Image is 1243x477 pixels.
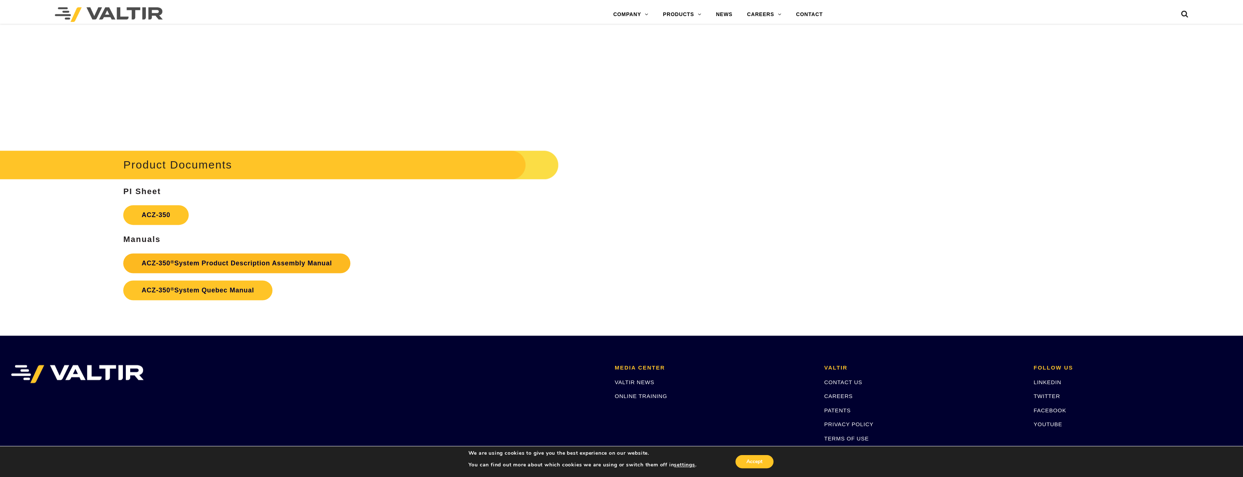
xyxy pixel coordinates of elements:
[656,7,709,22] a: PRODUCTS
[1033,393,1060,399] a: TWITTER
[11,365,144,383] img: VALTIR
[123,280,272,300] a: ACZ-350®System Quebec Manual
[615,379,654,385] a: VALTIR NEWS
[824,407,851,413] a: PATENTS
[735,455,773,468] button: Accept
[789,7,830,22] a: CONTACT
[824,393,853,399] a: CAREERS
[824,435,869,442] a: TERMS OF USE
[824,421,874,427] a: PRIVACY POLICY
[1033,365,1232,371] h2: FOLLOW US
[1033,379,1061,385] a: LINKEDIN
[615,365,813,371] h2: MEDIA CENTER
[615,393,667,399] a: ONLINE TRAINING
[606,7,656,22] a: COMPANY
[740,7,789,22] a: CAREERS
[123,187,161,196] strong: PI Sheet
[708,7,739,22] a: NEWS
[674,462,695,468] button: settings
[1033,421,1062,427] a: YOUTUBE
[824,379,862,385] a: CONTACT US
[123,253,350,273] a: ACZ-350®System Product Description Assembly Manual
[468,450,697,457] p: We are using cookies to give you the best experience on our website.
[170,286,174,292] sup: ®
[1033,407,1066,413] a: FACEBOOK
[123,235,161,244] strong: Manuals
[468,462,697,468] p: You can find out more about which cookies we are using or switch them off in .
[55,7,163,22] img: Valtir
[824,365,1023,371] h2: VALTIR
[170,259,174,265] sup: ®
[123,205,189,225] a: ACZ-350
